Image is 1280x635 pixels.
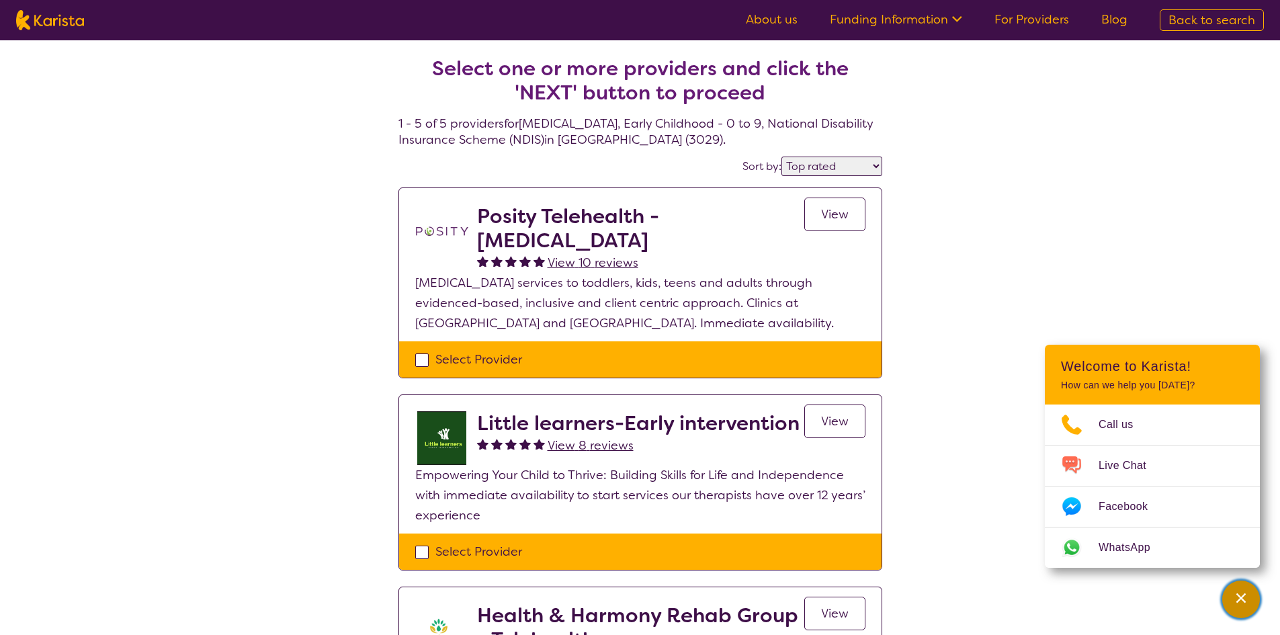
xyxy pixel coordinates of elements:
[505,438,517,450] img: fullstar
[548,435,634,456] a: View 8 reviews
[534,255,545,267] img: fullstar
[477,255,488,267] img: fullstar
[1168,12,1255,28] span: Back to search
[398,24,882,148] h4: 1 - 5 of 5 providers for [MEDICAL_DATA] , Early Childhood - 0 to 9 , National Disability Insuranc...
[804,405,865,438] a: View
[994,11,1069,28] a: For Providers
[804,198,865,231] a: View
[519,255,531,267] img: fullstar
[548,253,638,273] a: View 10 reviews
[415,465,865,525] p: Empowering Your Child to Thrive: Building Skills for Life and Independence with immediate availab...
[821,413,849,429] span: View
[477,438,488,450] img: fullstar
[1045,345,1260,568] div: Channel Menu
[491,438,503,450] img: fullstar
[1160,9,1264,31] a: Back to search
[1099,456,1162,476] span: Live Chat
[491,255,503,267] img: fullstar
[1045,405,1260,568] ul: Choose channel
[1061,358,1244,374] h2: Welcome to Karista!
[415,204,469,258] img: t1bslo80pcylnzwjhndq.png
[415,411,469,465] img: f55hkdaos5cvjyfbzwno.jpg
[415,273,865,333] p: [MEDICAL_DATA] services to toddlers, kids, teens and adults through evidenced-based, inclusive an...
[821,206,849,222] span: View
[1222,581,1260,618] button: Channel Menu
[1099,497,1164,517] span: Facebook
[1061,380,1244,391] p: How can we help you [DATE]?
[821,605,849,622] span: View
[415,56,866,105] h2: Select one or more providers and click the 'NEXT' button to proceed
[534,438,545,450] img: fullstar
[519,438,531,450] img: fullstar
[742,159,781,173] label: Sort by:
[1045,527,1260,568] a: Web link opens in a new tab.
[804,597,865,630] a: View
[477,204,804,253] h2: Posity Telehealth - [MEDICAL_DATA]
[746,11,798,28] a: About us
[830,11,962,28] a: Funding Information
[548,255,638,271] span: View 10 reviews
[1099,415,1150,435] span: Call us
[505,255,517,267] img: fullstar
[16,10,84,30] img: Karista logo
[477,411,800,435] h2: Little learners-Early intervention
[1099,538,1166,558] span: WhatsApp
[548,437,634,454] span: View 8 reviews
[1101,11,1127,28] a: Blog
